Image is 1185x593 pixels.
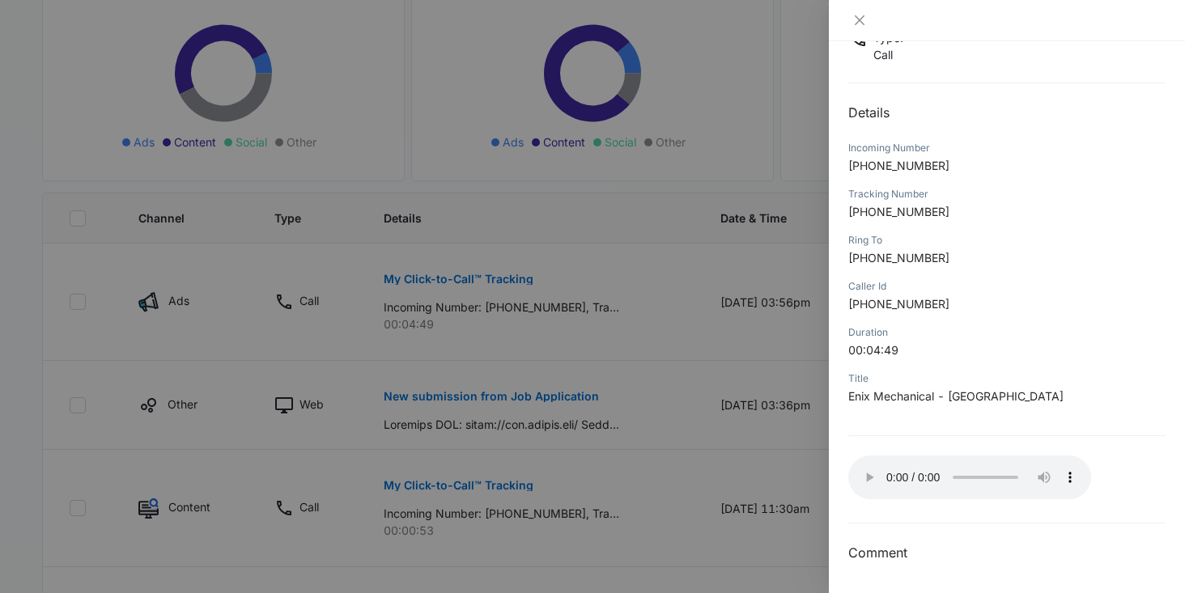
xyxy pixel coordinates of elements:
h2: Details [848,103,1166,122]
span: Enix Mechanical - [GEOGRAPHIC_DATA] [848,389,1064,403]
span: [PHONE_NUMBER] [848,159,949,172]
p: Call [873,46,903,63]
span: [PHONE_NUMBER] [848,297,949,311]
span: [PHONE_NUMBER] [848,251,949,265]
span: 00:04:49 [848,343,898,357]
div: Incoming Number [848,141,1166,155]
audio: Your browser does not support the audio tag. [848,455,1091,499]
h3: Comment [848,543,1166,562]
div: Tracking Number [848,187,1166,201]
span: [PHONE_NUMBER] [848,205,949,218]
div: Duration [848,325,1166,340]
div: Ring To [848,233,1166,248]
span: close [853,14,866,27]
button: Close [848,13,871,28]
div: Title [848,371,1166,386]
div: Caller Id [848,279,1166,294]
